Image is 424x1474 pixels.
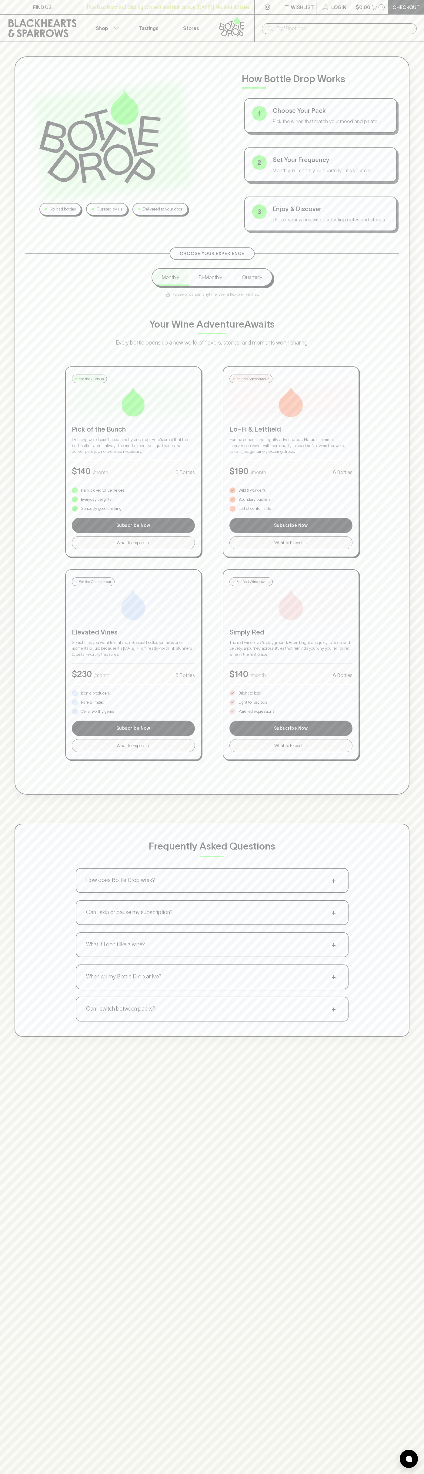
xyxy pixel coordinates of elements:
span: What To Expect [274,742,302,749]
span: + [329,876,338,885]
p: For Red Wine Lovers [236,579,269,584]
span: + [305,540,308,546]
p: How Bottle Drop Works [242,72,399,86]
p: 6 Bottles [175,671,195,679]
span: + [329,972,338,981]
p: Tastings [139,25,158,32]
span: + [329,908,338,917]
span: + [305,742,308,749]
button: Shop [85,15,128,42]
p: For the curious and slightly adventurous. Natural, minimal intervention wines with personality in... [229,437,352,455]
input: Try "Pinot noir" [276,24,412,33]
p: Pause or cancel anytime. We're flexible like that. [165,291,259,298]
p: For the Connoisseur [79,579,111,584]
span: What To Expect [117,540,145,546]
p: Choose Your Pack [273,106,389,115]
p: Handpicked value heroes [81,487,125,493]
img: bubble-icon [406,1456,412,1462]
p: /month [251,671,266,679]
button: What To Expect+ [72,739,195,752]
p: Iconic producers [81,690,110,696]
p: Curated by us [96,206,122,212]
p: How does Bottle Drop work? [86,876,155,884]
p: Shop [96,25,108,32]
p: Stores [183,25,199,32]
p: 6 Bottles [175,469,195,476]
p: Left of center finds [239,506,271,512]
p: $ 140 [72,465,91,477]
p: 6 Bottles [333,469,352,476]
button: Can I skip or pause my subscription?+ [76,901,348,924]
p: No bad bottles [50,206,76,212]
img: Lo-Fi & Leftfield [276,387,306,417]
button: Subscribe Now [72,518,195,533]
button: What To Expect+ [229,739,352,752]
p: Cellar worthy gems [81,708,114,715]
p: Login [331,4,346,11]
button: When will my Bottle Drop arrive?+ [76,965,348,989]
span: What To Expect [117,742,145,749]
p: Everyday delights [81,496,111,503]
p: Every bottle opens up a new world of flavors, stories, and moments worth sharing. [91,339,333,347]
p: Can I skip or pause my subscription? [86,908,172,917]
p: Choose Your Experience [180,251,244,257]
button: Subscribe Now [229,721,352,736]
p: $0.00 [356,4,370,11]
p: When will my Bottle Drop arrive? [86,973,161,981]
button: Can I switch between packs?+ [76,997,348,1021]
p: Seriously good drinking [81,506,122,512]
button: Subscribe Now [72,721,195,736]
img: Bottle Drop [39,90,161,183]
span: What To Expect [274,540,302,546]
p: Drinking well doesn't need a hefty price tag. Here's proof that the best bottles aren't always th... [72,437,195,455]
button: Subscribe Now [229,518,352,533]
p: 0 [380,5,383,9]
div: 1 [252,106,267,121]
p: Light to luscious [239,699,267,705]
p: For the Curious [79,376,104,382]
button: What if I don't like a wine?+ [76,933,348,957]
p: /month [251,469,266,476]
span: Awaits [244,319,275,329]
p: Elevated Vines [72,627,195,637]
p: FIND US [33,4,52,11]
p: Boundary pushers [239,496,270,503]
p: Frequently Asked Questions [149,839,275,853]
p: Your Wine Adventure [149,317,275,331]
img: Simply Red [276,590,306,620]
p: $ 230 [72,668,92,680]
p: Wishlist [291,4,314,11]
p: $ 140 [229,668,248,680]
p: Pick the wines that match your mood and palate [273,118,389,125]
p: Pick of the Bunch [72,424,195,434]
p: Rare & limited [81,699,104,705]
p: Sometimes you want to dial it up. Special bottles for milestone moments or just because it's [DAT... [72,640,195,658]
p: Checkout [392,4,420,11]
p: Bright to bold [239,690,261,696]
span: + [329,1005,338,1014]
img: Elevated Vines [118,590,149,620]
p: Wild & wonderful [239,487,267,493]
p: Enjoy & Discover [273,204,389,214]
div: 2 [252,155,267,170]
button: Quarterly [232,269,272,286]
button: How does Bottle Drop work?+ [76,869,348,892]
p: $ 190 [229,465,249,477]
p: For the Adventurous [236,376,269,382]
a: Stores [170,15,212,42]
span: + [147,540,150,546]
span: + [329,940,338,949]
button: Monthly [152,269,189,286]
p: Lo-Fi & Leftfield [229,424,352,434]
p: The red wine lover's playground. From bright and juicy to deep and velvety, a journey across styl... [229,640,352,658]
button: What To Expect+ [229,536,352,549]
p: Set Your Frequency [273,155,389,164]
p: Delivered to your door [143,206,182,212]
p: Pure red expressions [239,708,274,715]
div: 3 [252,204,267,219]
p: What if I don't like a wine? [86,941,145,949]
a: Tastings [127,15,170,42]
p: /month [93,469,108,476]
button: Bi-Monthly [189,269,232,286]
p: Unbox your wines with our tasting notes and stories [273,216,389,223]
